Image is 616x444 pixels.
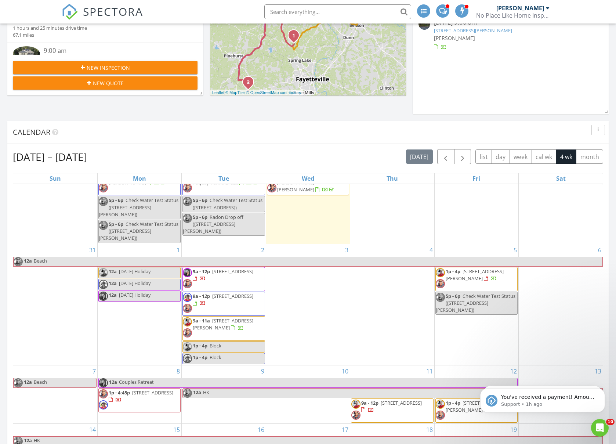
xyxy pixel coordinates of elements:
td: Go to September 12, 2025 [434,365,518,423]
span: 1p - 4p [446,268,460,275]
a: © OpenStreetMap contributors [246,90,301,95]
iframe: Intercom notifications message [469,373,616,424]
a: 1p - 4p [STREET_ADDRESS][PERSON_NAME] [446,400,504,413]
i: 1 [292,33,295,39]
a: Go to September 6, 2025 [597,244,603,256]
img: head_shot.jpg [183,214,192,223]
a: Go to September 17, 2025 [340,424,350,436]
a: Go to September 4, 2025 [428,244,434,256]
span: [STREET_ADDRESS][PERSON_NAME] [193,317,253,331]
img: head_shot.jpg [436,279,445,288]
span: Beach [34,379,47,385]
a: Monday [131,173,148,184]
td: Go to September 7, 2025 [13,365,97,423]
span: Couples Retreat [119,379,154,385]
a: 9a - 11a [STREET_ADDRESS][PERSON_NAME] [193,317,253,331]
a: Go to September 18, 2025 [425,424,434,436]
a: 1p - 4p [STREET_ADDRESS][PERSON_NAME] [435,398,518,423]
a: SPECTORA [62,10,143,25]
img: head_shot.jpg [436,411,445,420]
a: [STREET_ADDRESS][PERSON_NAME] [434,27,512,34]
button: cal wk [532,149,557,164]
a: Go to September 2, 2025 [260,244,266,256]
span: Radon Drop off ([STREET_ADDRESS][PERSON_NAME]) [183,214,243,234]
td: Go to September 11, 2025 [350,365,434,423]
span: 9a - 11a [193,317,210,324]
a: Tuesday [217,173,231,184]
span: HK [34,437,40,444]
img: head_shot.jpg [99,197,108,206]
span: [STREET_ADDRESS] [212,293,253,299]
td: Go to September 8, 2025 [97,365,181,423]
img: head_shot.jpg [183,328,192,337]
span: 12a [109,378,117,387]
span: Calendar [13,127,50,137]
a: Thursday [385,173,399,184]
a: Go to September 13, 2025 [593,365,603,377]
span: 5p - 6p [109,197,123,203]
td: Go to September 2, 2025 [182,244,266,365]
a: 9a - 12p [STREET_ADDRESS] [351,398,433,423]
button: Previous [437,149,454,164]
img: head_shot.jpg [99,389,108,398]
a: Leaflet [212,90,224,95]
button: New Quote [13,76,198,90]
span: 12a [23,378,32,387]
span: 1p - 4p [446,400,460,406]
a: 9:00 am [STREET_ADDRESS][PERSON_NAME] [PERSON_NAME][PERSON_NAME] 2 hours and 3 minutes drive time... [13,46,198,93]
a: 9a - 12p [STREET_ADDRESS] [193,293,253,306]
img: img_1994.jpeg [99,378,108,387]
img: head_shot.jpg [14,257,23,266]
a: Friday [471,173,482,184]
img: streetview [418,18,430,30]
a: Go to September 7, 2025 [91,365,97,377]
a: 9a - 12p [STREET_ADDRESS] [361,400,422,413]
a: 1p - 4:45p [STREET_ADDRESS] [109,389,173,403]
span: SPECTORA [83,4,143,19]
a: Go to September 9, 2025 [260,365,266,377]
a: Go to September 12, 2025 [509,365,518,377]
div: 1 hours and 25 minutes drive time [13,25,87,32]
td: Go to September 13, 2025 [519,365,603,423]
button: month [576,149,603,164]
button: day [492,149,510,164]
a: Saturday [555,173,567,184]
span: 1p - 4p [193,342,207,349]
a: Go to September 1, 2025 [175,244,181,256]
span: [STREET_ADDRESS][PERSON_NAME] [446,400,504,413]
span: [STREET_ADDRESS][PERSON_NAME] [446,268,504,282]
button: list [475,149,492,164]
h2: [DATE] – [DATE] [13,149,87,164]
span: 10 [606,419,615,425]
img: 9a756afd08d34b4dae02b400342dffd6.jpeg [436,268,445,277]
span: New Inspection [87,64,130,72]
div: 9:00 am [44,46,182,55]
img: head_shot.jpg [351,411,360,420]
a: Wednesday [300,173,316,184]
span: HK [203,389,209,396]
span: [STREET_ADDRESS] [132,389,173,396]
a: Go to September 11, 2025 [425,365,434,377]
img: 9a756afd08d34b4dae02b400342dffd6.jpeg [183,342,192,351]
a: © MapTiler [225,90,245,95]
div: [PERSON_NAME] [496,4,544,12]
span: 12a [109,268,117,275]
img: img_1994.jpeg [183,268,192,277]
span: 12a [109,292,117,298]
a: Sunday [48,173,62,184]
span: [PERSON_NAME] [434,35,475,41]
a: 9a - 12p [STREET_ADDRESS] [182,292,265,316]
a: 9a - 12p [STREET_ADDRESS] [182,267,265,291]
span: Check Water Test Status ([STREET_ADDRESS]) [193,197,262,210]
img: 12311e89829849188035206f092124c2.jpeg [99,280,108,289]
a: [DATE] 9:00 am [STREET_ADDRESS][PERSON_NAME] [PERSON_NAME] [418,18,603,51]
span: Check Water Test Status ([STREET_ADDRESS][PERSON_NAME]) [436,293,515,313]
span: Block [210,342,221,349]
img: head_shot.jpg [183,279,192,288]
span: [STREET_ADDRESS] [381,400,422,406]
a: 1p - 4p [STREET_ADDRESS][PERSON_NAME] [446,268,504,282]
img: head_shot.jpg [183,389,192,398]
